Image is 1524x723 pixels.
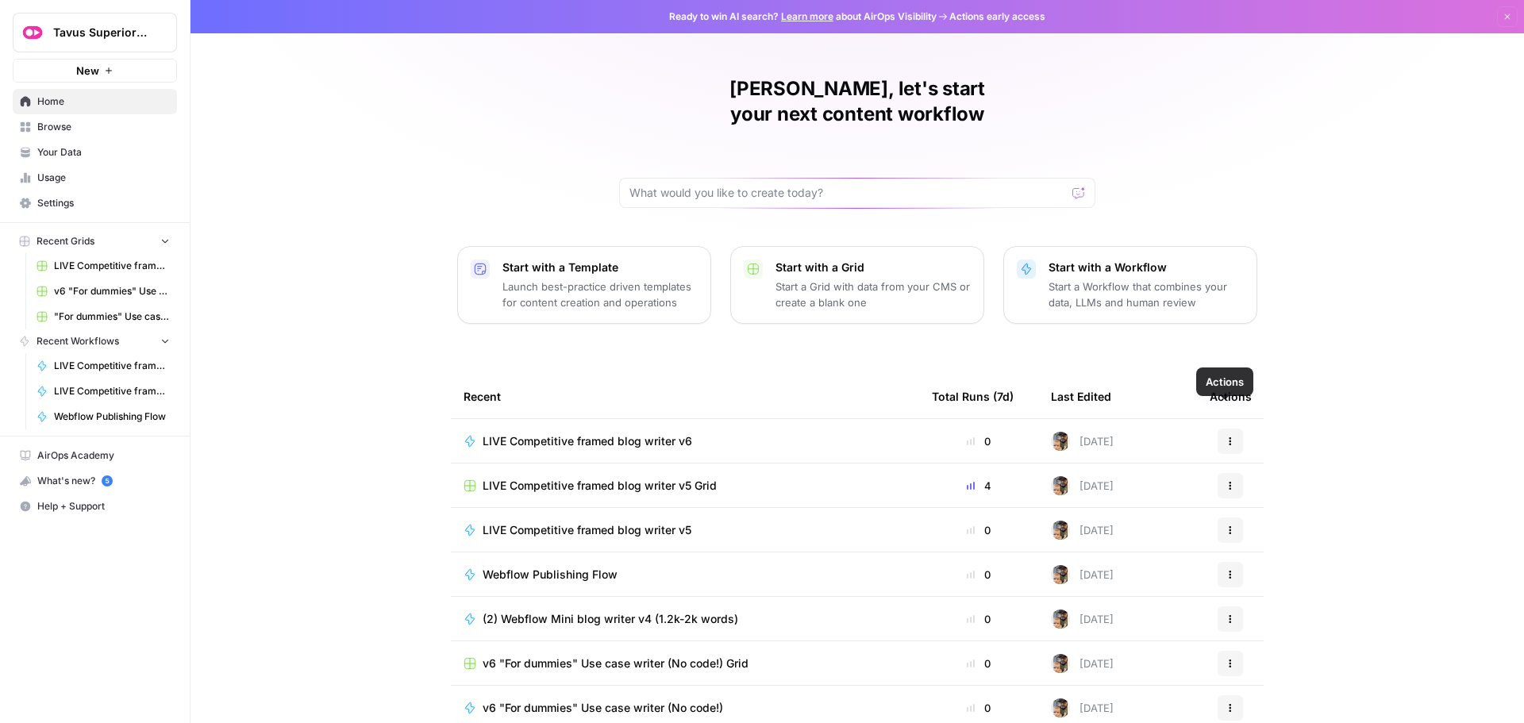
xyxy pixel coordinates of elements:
[1051,698,1114,717] div: [DATE]
[37,334,119,348] span: Recent Workflows
[502,260,698,275] p: Start with a Template
[13,494,177,519] button: Help + Support
[932,375,1014,418] div: Total Runs (7d)
[483,478,717,494] span: LIVE Competitive framed blog writer v5 Grid
[29,353,177,379] a: LIVE Competitive framed blog writer v6
[29,379,177,404] a: LIVE Competitive framed blog writer v5
[37,94,170,109] span: Home
[37,448,170,463] span: AirOps Academy
[483,700,723,716] span: v6 "For dummies" Use case writer (No code!)
[1003,246,1257,324] button: Start with a WorkflowStart a Workflow that combines your data, LLMs and human review
[1051,521,1070,540] img: 75men5xajoha24slrmvs4mz46cue
[775,279,971,310] p: Start a Grid with data from your CMS or create a blank one
[54,310,170,324] span: "For dummies" Use case writer (No code!) v5 Grid (1)
[1051,698,1070,717] img: 75men5xajoha24slrmvs4mz46cue
[37,196,170,210] span: Settings
[1051,432,1114,451] div: [DATE]
[1049,260,1244,275] p: Start with a Workflow
[932,656,1026,671] div: 0
[13,329,177,353] button: Recent Workflows
[37,171,170,185] span: Usage
[1210,375,1252,418] div: Actions
[29,253,177,279] a: LIVE Competitive framed blog writer v5 Grid
[619,76,1095,127] h1: [PERSON_NAME], let's start your next content workflow
[13,443,177,468] a: AirOps Academy
[13,140,177,165] a: Your Data
[932,522,1026,538] div: 0
[483,522,691,538] span: LIVE Competitive framed blog writer v5
[629,185,1066,201] input: What would you like to create today?
[1051,610,1070,629] img: 75men5xajoha24slrmvs4mz46cue
[932,433,1026,449] div: 0
[13,59,177,83] button: New
[54,259,170,273] span: LIVE Competitive framed blog writer v5 Grid
[464,478,906,494] a: LIVE Competitive framed blog writer v5 Grid
[37,234,94,248] span: Recent Grids
[13,469,176,493] div: What's new?
[464,567,906,583] a: Webflow Publishing Flow
[1051,432,1070,451] img: 75men5xajoha24slrmvs4mz46cue
[730,246,984,324] button: Start with a GridStart a Grid with data from your CMS or create a blank one
[13,190,177,216] a: Settings
[102,475,113,486] a: 5
[464,656,906,671] a: v6 "For dummies" Use case writer (No code!) Grid
[464,375,906,418] div: Recent
[13,89,177,114] a: Home
[29,304,177,329] a: "For dummies" Use case writer (No code!) v5 Grid (1)
[669,10,937,24] span: Ready to win AI search? about AirOps Visibility
[54,359,170,373] span: LIVE Competitive framed blog writer v6
[1051,610,1114,629] div: [DATE]
[932,478,1026,494] div: 4
[1049,279,1244,310] p: Start a Workflow that combines your data, LLMs and human review
[53,25,149,40] span: Tavus Superiority
[1051,476,1070,495] img: 75men5xajoha24slrmvs4mz46cue
[29,279,177,304] a: v6 "For dummies" Use case writer (No code!) Grid
[1051,654,1114,673] div: [DATE]
[54,384,170,398] span: LIVE Competitive framed blog writer v5
[37,120,170,134] span: Browse
[483,611,738,627] span: (2) Webflow Mini blog writer v4 (1.2k-2k words)
[464,522,906,538] a: LIVE Competitive framed blog writer v5
[483,433,692,449] span: LIVE Competitive framed blog writer v6
[105,477,109,485] text: 5
[18,18,47,47] img: Tavus Superiority Logo
[76,63,99,79] span: New
[13,13,177,52] button: Workspace: Tavus Superiority
[483,567,618,583] span: Webflow Publishing Flow
[13,165,177,190] a: Usage
[1051,521,1114,540] div: [DATE]
[464,433,906,449] a: LIVE Competitive framed blog writer v6
[37,145,170,160] span: Your Data
[932,611,1026,627] div: 0
[781,10,833,22] a: Learn more
[483,656,749,671] span: v6 "For dummies" Use case writer (No code!) Grid
[54,284,170,298] span: v6 "For dummies" Use case writer (No code!) Grid
[1051,654,1070,673] img: 75men5xajoha24slrmvs4mz46cue
[932,567,1026,583] div: 0
[1051,476,1114,495] div: [DATE]
[464,611,906,627] a: (2) Webflow Mini blog writer v4 (1.2k-2k words)
[54,410,170,424] span: Webflow Publishing Flow
[775,260,971,275] p: Start with a Grid
[932,700,1026,716] div: 0
[457,246,711,324] button: Start with a TemplateLaunch best-practice driven templates for content creation and operations
[37,499,170,513] span: Help + Support
[13,229,177,253] button: Recent Grids
[1051,375,1111,418] div: Last Edited
[1051,565,1114,584] div: [DATE]
[29,404,177,429] a: Webflow Publishing Flow
[949,10,1045,24] span: Actions early access
[13,114,177,140] a: Browse
[502,279,698,310] p: Launch best-practice driven templates for content creation and operations
[464,700,906,716] a: v6 "For dummies" Use case writer (No code!)
[1051,565,1070,584] img: 75men5xajoha24slrmvs4mz46cue
[13,468,177,494] button: What's new? 5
